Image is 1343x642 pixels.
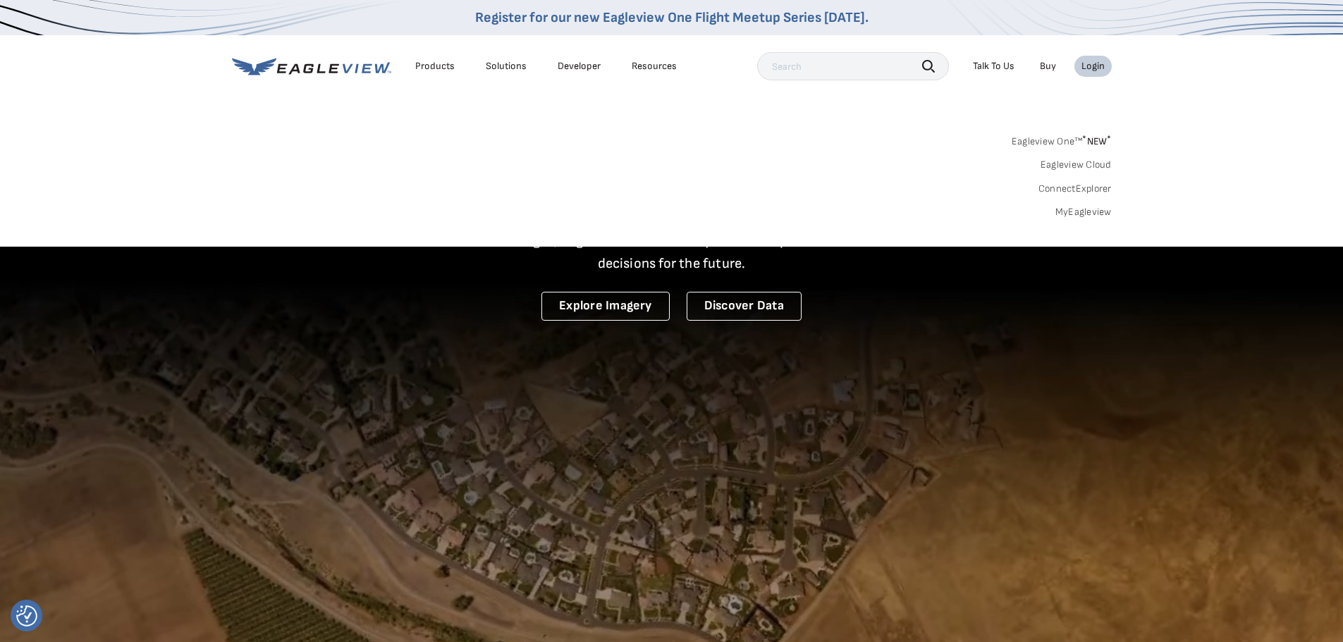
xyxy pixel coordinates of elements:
[632,60,677,73] div: Resources
[1041,159,1112,171] a: Eagleview Cloud
[1040,60,1056,73] a: Buy
[687,292,802,321] a: Discover Data
[1055,206,1112,218] a: MyEagleview
[1012,131,1112,147] a: Eagleview One™*NEW*
[541,292,670,321] a: Explore Imagery
[973,60,1014,73] div: Talk To Us
[486,60,527,73] div: Solutions
[558,60,601,73] a: Developer
[16,605,37,626] img: Revisit consent button
[415,60,455,73] div: Products
[475,9,869,26] a: Register for our new Eagleview One Flight Meetup Series [DATE].
[1038,183,1112,195] a: ConnectExplorer
[757,52,949,80] input: Search
[1081,60,1105,73] div: Login
[1082,135,1111,147] span: NEW
[16,605,37,626] button: Consent Preferences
